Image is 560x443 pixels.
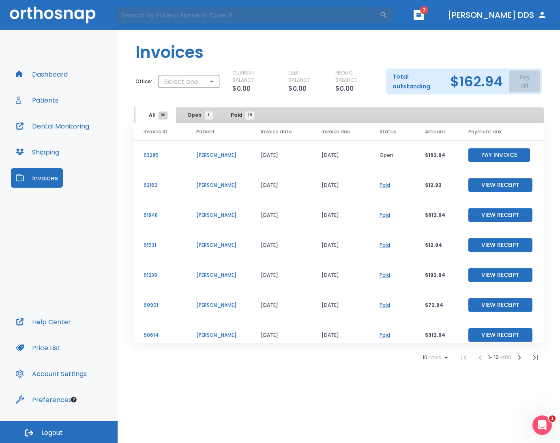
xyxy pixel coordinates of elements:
[144,302,177,309] p: 60901
[425,128,446,135] span: Amount
[468,238,532,252] button: View Receipt
[425,152,449,159] p: $162.94
[380,302,390,308] a: Paid
[261,128,292,135] span: Invoice date
[135,40,204,64] h1: Invoices
[468,128,502,135] span: Payment Link
[468,178,532,192] button: View Receipt
[11,64,73,84] button: Dashboard
[196,272,241,279] p: [PERSON_NAME]
[425,272,449,279] p: $192.94
[420,6,428,14] span: 7
[144,332,177,339] p: 60614
[196,302,241,309] p: [PERSON_NAME]
[312,260,370,290] td: [DATE]
[468,208,532,222] button: View Receipt
[144,272,177,279] p: 61239
[380,272,390,278] a: Paid
[11,90,63,110] button: Patients
[380,242,390,248] a: Paid
[468,268,532,282] button: View Receipt
[10,6,96,23] img: Orthosnap
[312,320,370,350] td: [DATE]
[187,111,209,119] span: Open
[251,170,312,200] td: [DATE]
[468,148,530,162] button: Pay Invoice
[251,230,312,260] td: [DATE]
[312,290,370,320] td: [DATE]
[196,212,241,219] p: [PERSON_NAME]
[425,242,449,249] p: $12.94
[549,415,556,422] span: 1
[380,128,397,135] span: Status
[380,212,390,218] a: Paid
[468,331,532,338] a: View Receipt
[425,182,449,189] p: $12.92
[335,69,373,84] p: PROMO BALANCE
[144,152,177,159] p: 63285
[11,364,92,383] button: Account Settings
[196,152,241,159] p: [PERSON_NAME]
[159,73,219,90] div: Select one
[231,111,250,119] span: Paid
[144,242,177,249] p: 61531
[196,332,241,339] p: [PERSON_NAME]
[11,168,63,188] button: Invoices
[468,271,532,278] a: View Receipt
[144,182,177,189] p: 62162
[312,170,370,200] td: [DATE]
[11,312,76,332] button: Help Center
[251,200,312,230] td: [DATE]
[312,230,370,260] td: [DATE]
[251,260,312,290] td: [DATE]
[393,72,443,91] p: Total outstanding
[488,354,500,361] span: 1 - 10
[444,8,550,22] button: [PERSON_NAME] DDS
[251,140,312,170] td: [DATE]
[70,396,77,403] div: Tooltip anchor
[196,182,241,189] p: [PERSON_NAME]
[11,116,94,136] button: Dental Monitoring
[288,69,322,84] p: DEBIT BALANCE
[468,298,532,312] button: View Receipt
[425,302,449,309] p: $72.94
[425,332,449,339] p: $312.94
[11,142,64,162] button: Shipping
[468,241,532,248] a: View Receipt
[468,151,530,158] a: Pay Invoice
[322,128,350,135] span: Invoice due
[245,111,254,120] span: 79
[370,140,415,170] td: Open
[427,355,441,360] span: rows
[251,320,312,350] td: [DATE]
[11,338,65,357] button: Price List
[232,84,251,94] p: $0.00
[532,415,552,435] iframe: Intercom live chat
[158,111,167,120] span: 80
[144,128,167,135] span: Invoice ID
[335,84,354,94] p: $0.00
[196,242,241,249] p: [PERSON_NAME]
[450,75,503,88] h2: $162.94
[144,212,177,219] p: 61848
[116,7,380,23] input: Search by Patient Name or Case #
[500,354,511,361] span: of 80
[196,128,215,135] span: Patient
[312,140,370,170] td: [DATE]
[380,182,390,188] a: Paid
[468,181,532,188] a: View Receipt
[468,301,532,308] a: View Receipt
[149,111,163,119] span: All
[11,390,77,409] button: Preferences
[135,78,152,85] p: Office:
[232,69,275,84] p: CURRENT BALANCE
[380,332,390,338] a: Paid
